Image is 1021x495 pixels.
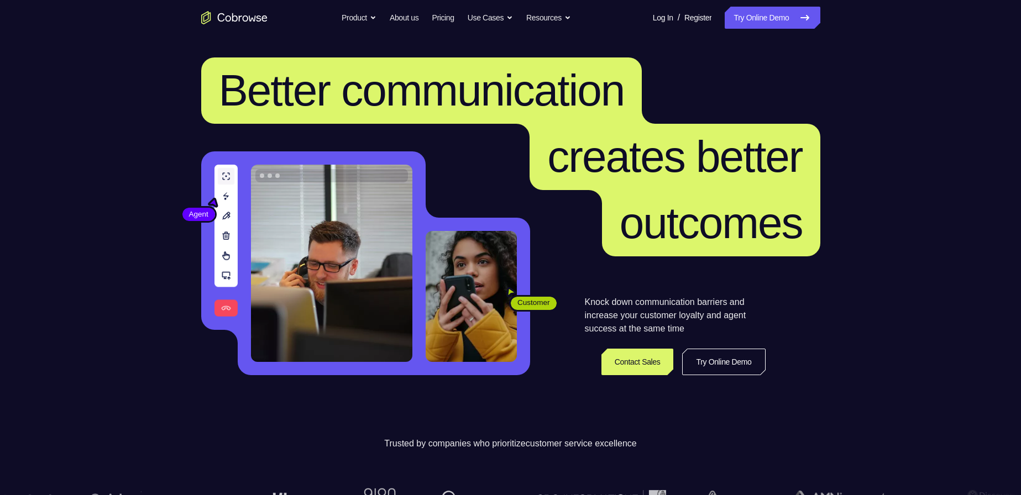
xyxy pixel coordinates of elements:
[601,349,674,375] a: Contact Sales
[526,439,637,448] span: customer service excellence
[725,7,820,29] a: Try Online Demo
[201,11,268,24] a: Go to the home page
[251,165,412,362] img: A customer support agent talking on the phone
[432,7,454,29] a: Pricing
[526,7,571,29] button: Resources
[684,7,711,29] a: Register
[585,296,766,335] p: Knock down communication barriers and increase your customer loyalty and agent success at the sam...
[219,66,625,115] span: Better communication
[682,349,765,375] a: Try Online Demo
[547,132,802,181] span: creates better
[468,7,513,29] button: Use Cases
[653,7,673,29] a: Log In
[620,198,803,247] span: outcomes
[678,11,680,24] span: /
[390,7,418,29] a: About us
[426,231,517,362] img: A customer holding their phone
[342,7,376,29] button: Product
